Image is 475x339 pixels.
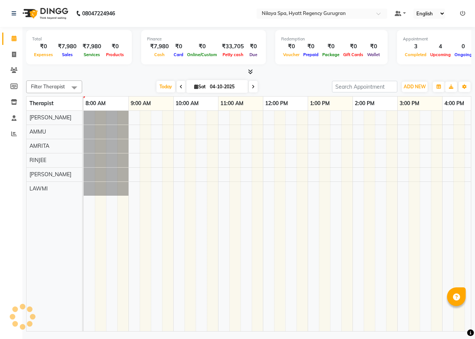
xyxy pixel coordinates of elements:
span: Therapist [30,100,53,107]
span: Cash [152,52,167,57]
span: Wallet [365,52,382,57]
span: Sat [192,84,208,89]
div: 3 [403,42,428,51]
div: ₹7,980 [55,42,80,51]
span: Ongoing [453,52,474,57]
div: ₹0 [341,42,365,51]
a: 10:00 AM [174,98,201,109]
b: 08047224946 [82,3,115,24]
span: LAWMI [30,185,48,192]
span: Voucher [281,52,301,57]
div: ₹0 [320,42,341,51]
div: 4 [428,42,453,51]
a: 3:00 PM [398,98,421,109]
div: ₹0 [365,42,382,51]
span: Petty cash [221,52,245,57]
div: Finance [147,36,260,42]
span: Services [82,52,102,57]
span: Package [320,52,341,57]
div: ₹7,980 [147,42,172,51]
div: ₹0 [32,42,55,51]
span: Card [172,52,185,57]
a: 9:00 AM [129,98,153,109]
div: ₹0 [281,42,301,51]
div: ₹0 [185,42,219,51]
div: ₹0 [247,42,260,51]
span: Online/Custom [185,52,219,57]
input: 2025-10-04 [208,81,245,92]
div: ₹0 [301,42,320,51]
span: ADD NEW [404,84,426,89]
span: Expenses [32,52,55,57]
span: AMRITA [30,143,49,149]
input: Search Appointment [332,81,397,92]
span: [PERSON_NAME] [30,171,71,178]
div: Redemption [281,36,382,42]
div: ₹33,705 [219,42,247,51]
span: Filter Therapist [31,83,65,89]
a: 2:00 PM [353,98,376,109]
span: Today [156,81,175,92]
div: ₹0 [104,42,126,51]
span: Products [104,52,126,57]
div: Total [32,36,126,42]
a: 11:00 AM [218,98,245,109]
span: Sales [60,52,75,57]
div: ₹0 [172,42,185,51]
div: 0 [453,42,474,51]
span: Upcoming [428,52,453,57]
span: Prepaid [301,52,320,57]
span: [PERSON_NAME] [30,114,71,121]
a: 8:00 AM [84,98,108,109]
span: Due [248,52,259,57]
a: 4:00 PM [443,98,466,109]
span: RINJEE [30,157,46,164]
button: ADD NEW [402,82,428,92]
div: ₹7,980 [80,42,104,51]
span: Completed [403,52,428,57]
img: logo [19,3,70,24]
a: 12:00 PM [263,98,290,109]
a: 1:00 PM [308,98,332,109]
span: AMMU [30,128,46,135]
span: Gift Cards [341,52,365,57]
